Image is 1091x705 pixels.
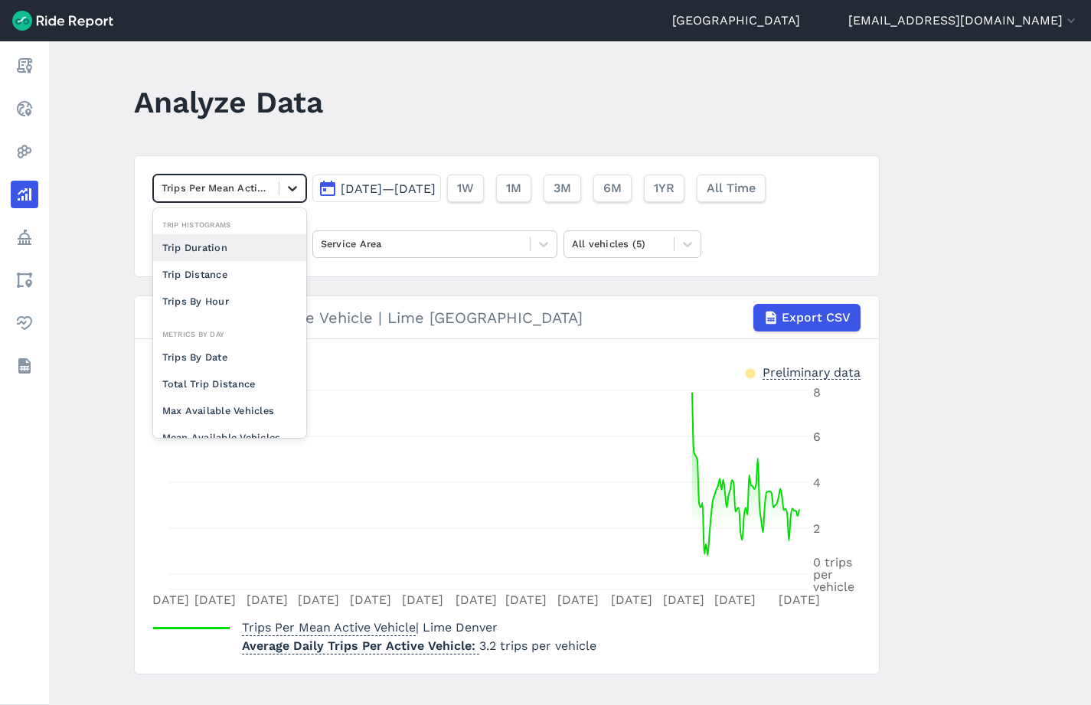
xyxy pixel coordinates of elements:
[813,475,821,490] tspan: 4
[153,304,861,331] div: Trips Per Mean Active Vehicle | Lime [GEOGRAPHIC_DATA]
[153,261,306,288] div: Trip Distance
[11,309,38,337] a: Health
[11,224,38,251] a: Policy
[654,179,675,197] span: 1YR
[707,179,756,197] span: All Time
[763,364,861,380] div: Preliminary data
[153,288,306,315] div: Trips By Hour
[447,175,484,202] button: 1W
[813,555,852,570] tspan: 0 trips
[782,308,851,327] span: Export CSV
[12,11,113,31] img: Ride Report
[153,344,306,370] div: Trips By Date
[153,397,306,424] div: Max Available Vehicles
[505,592,547,607] tspan: [DATE]
[134,81,323,123] h1: Analyze Data
[672,11,800,30] a: [GEOGRAPHIC_DATA]
[341,181,436,196] span: [DATE]—[DATE]
[697,175,766,202] button: All Time
[11,266,38,294] a: Areas
[11,52,38,80] a: Report
[813,567,833,582] tspan: per
[813,521,820,536] tspan: 2
[153,424,306,451] div: Mean Available Vehicles
[544,175,581,202] button: 3M
[246,592,287,607] tspan: [DATE]
[611,592,652,607] tspan: [DATE]
[506,179,521,197] span: 1M
[813,579,854,594] tspan: vehicle
[350,592,391,607] tspan: [DATE]
[662,592,704,607] tspan: [DATE]
[11,138,38,165] a: Heatmaps
[298,592,339,607] tspan: [DATE]
[593,175,632,202] button: 6M
[242,637,596,655] p: 3.2 trips per vehicle
[401,592,443,607] tspan: [DATE]
[153,327,306,341] div: Metrics By Day
[779,592,820,607] tspan: [DATE]
[153,370,306,397] div: Total Trip Distance
[457,179,474,197] span: 1W
[557,592,599,607] tspan: [DATE]
[644,175,684,202] button: 1YR
[753,304,861,331] button: Export CSV
[11,181,38,208] a: Analyze
[554,179,571,197] span: 3M
[11,352,38,380] a: Datasets
[496,175,531,202] button: 1M
[153,234,306,261] div: Trip Duration
[603,179,622,197] span: 6M
[153,217,306,232] div: Trip Histograms
[714,592,756,607] tspan: [DATE]
[194,592,235,607] tspan: [DATE]
[813,385,821,400] tspan: 8
[242,634,479,654] span: Average Daily Trips Per Active Vehicle
[312,175,441,202] button: [DATE]—[DATE]
[11,95,38,122] a: Realtime
[148,592,189,607] tspan: [DATE]
[848,11,1079,30] button: [EMAIL_ADDRESS][DOMAIN_NAME]
[242,620,498,635] span: | Lime Denver
[242,615,416,636] span: Trips Per Mean Active Vehicle
[455,592,496,607] tspan: [DATE]
[813,429,821,444] tspan: 6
